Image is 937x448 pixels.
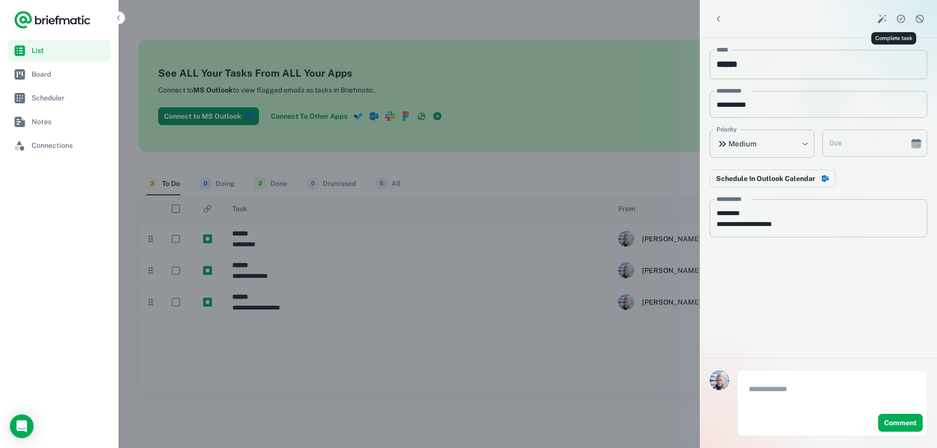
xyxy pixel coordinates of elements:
a: Notes [8,111,110,133]
button: Smart Action [875,11,890,26]
button: Back [710,10,727,28]
a: Logo [14,10,91,30]
div: Medium [710,130,814,158]
label: Priority [717,125,737,134]
span: Board [32,69,106,80]
span: Notes [32,116,106,127]
button: Complete task [894,11,908,26]
a: Connections [8,134,110,156]
button: Choose date [906,134,926,153]
a: Scheduler [8,87,110,109]
div: Open Intercom Messenger [10,414,34,438]
button: Dismiss task [912,11,927,26]
img: David Hall [710,370,729,390]
div: Complete task [871,32,916,45]
a: Board [8,63,110,85]
div: scrollable content [700,38,937,358]
span: Scheduler [32,92,106,103]
button: Comment [878,414,923,432]
span: Connections [32,140,106,151]
span: List [32,45,106,56]
button: Connect to Microsoft Outlook Calendar to reserve time in your schedule to complete this work [710,170,836,187]
a: List [8,40,110,61]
